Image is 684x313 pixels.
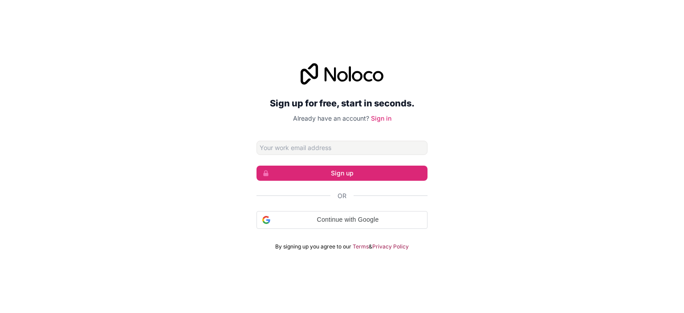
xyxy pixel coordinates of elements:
[256,95,427,111] h2: Sign up for free, start in seconds.
[256,166,427,181] button: Sign up
[369,243,372,250] span: &
[338,191,346,200] span: Or
[372,243,409,250] a: Privacy Policy
[274,215,422,224] span: Continue with Google
[275,243,351,250] span: By signing up you agree to our
[293,114,369,122] span: Already have an account?
[371,114,391,122] a: Sign in
[256,211,427,229] div: Continue with Google
[256,141,427,155] input: Email address
[353,243,369,250] a: Terms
